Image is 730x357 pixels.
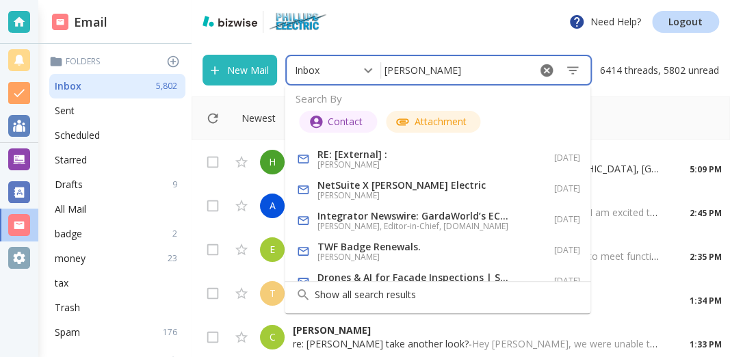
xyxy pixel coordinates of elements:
[172,178,183,191] p: 9
[293,323,662,337] p: [PERSON_NAME]
[406,115,475,129] span: Attachment
[317,159,509,170] h6: [PERSON_NAME]
[55,202,86,216] p: All Mail
[381,58,528,82] input: Search
[55,153,87,167] p: Starred
[317,271,509,285] p: Drones & AI for Facade Inspections | Smart Retrofitting for Office to Retail | IoT Architecture f...
[592,55,719,85] p: 6414 threads, 5802 unread
[553,245,579,256] h6: [DATE]
[49,197,185,222] div: All Mail
[317,148,509,161] p: RE: [External] :
[270,199,276,213] p: A
[49,123,185,148] div: Scheduled
[49,320,185,345] div: Spam176
[55,252,86,265] p: money
[49,55,185,68] p: Folders
[156,80,183,92] p: 5,802
[228,105,306,132] button: Filter
[386,111,481,133] div: Attachment
[49,246,185,271] div: money23
[553,214,579,225] h6: [DATE]
[317,178,509,192] p: NetSuite X [PERSON_NAME] Electric
[317,221,509,232] h6: [PERSON_NAME], Editor-in-Chief, [DOMAIN_NAME]
[553,153,579,163] h6: [DATE]
[668,17,703,27] p: Logout
[269,11,328,33] img: Phillips Electric
[49,74,185,98] div: Inbox5,802
[55,301,80,315] p: Trash
[55,178,83,191] p: Drafts
[203,16,257,27] img: bizwise
[172,228,183,240] p: 2
[317,240,509,254] p: TWF Badge Renewals.
[49,295,185,320] div: Trash
[49,148,185,172] div: Starred
[689,163,722,176] p: 5:09 PM
[49,222,185,246] div: badge2
[270,287,276,300] p: T
[163,326,183,339] p: 176
[55,104,75,118] p: Sent
[689,339,722,351] p: 1:33 PM
[317,252,509,263] h6: [PERSON_NAME]
[553,183,579,194] h6: [DATE]
[55,276,68,290] p: tax
[320,115,371,129] span: Contact
[269,155,276,169] p: H
[296,92,342,105] p: Search By
[317,190,509,201] h6: [PERSON_NAME]
[317,209,509,223] p: Integrator Newswire: GardaWorld’s ECAM Makes Its Move
[49,271,185,295] div: tax
[689,251,722,263] p: 2:35 PM
[689,207,722,220] p: 2:45 PM
[200,106,225,131] button: Refresh
[49,98,185,123] div: Sent
[295,64,320,77] p: Inbox
[49,172,185,197] div: Drafts9
[52,13,107,31] h2: Email
[652,11,719,33] a: Logout
[569,14,641,30] p: Need Help?
[52,14,68,30] img: DashboardSidebarEmail.svg
[270,330,276,344] p: C
[689,295,722,307] p: 1:34 PM
[55,227,82,241] p: badge
[168,252,183,265] p: 23
[293,337,662,351] p: re: [PERSON_NAME] take another look? -
[315,288,579,302] p: Show all search results
[203,55,277,85] button: New Mail
[55,326,80,339] p: Spam
[55,129,100,142] p: Scheduled
[553,276,579,287] h6: [DATE]
[270,243,275,256] p: E
[55,79,81,93] p: Inbox
[299,111,377,133] div: Contact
